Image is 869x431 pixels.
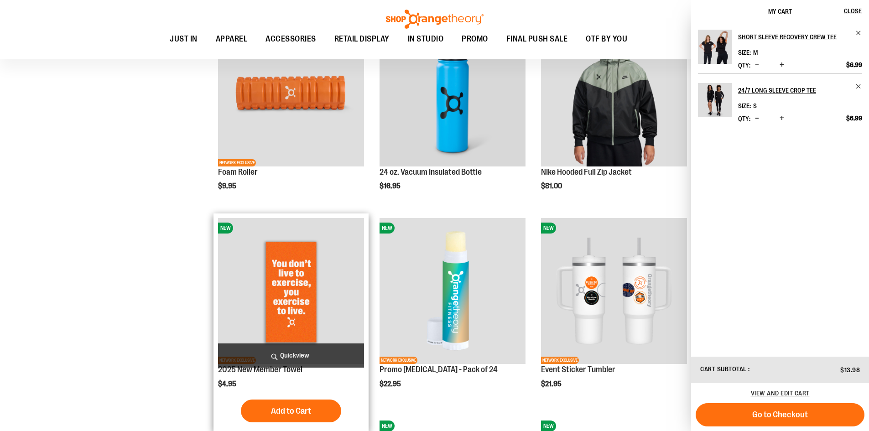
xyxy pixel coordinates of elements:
a: IN STUDIO [399,29,453,50]
a: Short Sleeve Recovery Crew Tee [738,30,862,44]
img: Promo Lip Balm - Pack of 24 [380,218,526,364]
span: PROMO [462,29,488,49]
span: FINAL PUSH SALE [506,29,568,49]
img: Short Sleeve Recovery Crew Tee [698,30,732,64]
a: OTF 2025 New Member TowelNEWNETWORK EXCLUSIVE [218,218,364,365]
span: $13.98 [840,366,860,374]
span: Cart Subtotal [700,365,747,373]
span: Add to Cart [271,406,311,416]
div: product [536,213,692,411]
a: Foam RollerNEWNETWORK EXCLUSIVE [218,21,364,168]
a: Remove item [855,30,862,36]
img: Foam Roller [218,21,364,166]
span: RETAIL DISPLAY [334,29,390,49]
a: APPAREL [207,29,257,50]
span: $16.95 [380,182,402,190]
label: Qty [738,62,750,69]
a: RETAIL DISPLAY [325,29,399,50]
span: OTF BY YOU [586,29,627,49]
span: $21.95 [541,380,563,388]
button: Decrease product quantity [753,114,761,123]
a: Event Sticker Tumbler [541,365,615,374]
a: OTF BY YOU [577,29,636,50]
span: JUST IN [170,29,198,49]
dt: Size [738,49,751,56]
label: Qty [738,115,750,122]
span: ACCESSORIES [265,29,316,49]
span: Close [844,7,862,15]
button: Add to Cart [241,400,341,422]
button: Go to Checkout [696,403,864,426]
a: NIke Hooded Full Zip Jacket [541,167,632,177]
dt: Size [738,102,751,109]
a: 2025 New Member Towel [218,365,302,374]
span: $6.99 [846,61,862,69]
span: $6.99 [846,114,862,122]
a: 24/7 Long Sleeve Crop Tee [698,83,732,123]
a: 24 oz. Vacuum Insulated BottleNEW [380,21,526,168]
li: Product [698,30,862,73]
img: Shop Orangetheory [385,10,485,29]
img: OTF 40 oz. Sticker Tumbler [541,218,687,364]
a: ACCESSORIES [256,29,325,50]
span: M [753,49,758,56]
a: Remove item [855,83,862,90]
a: View and edit cart [751,389,810,397]
div: product [536,16,692,214]
span: $9.95 [218,182,238,190]
span: NETWORK EXCLUSIVE [541,357,579,364]
a: JUST IN [161,29,207,49]
span: NETWORK EXCLUSIVE [218,159,256,166]
div: product [213,16,369,214]
a: Foam Roller [218,167,258,177]
img: 24 oz. Vacuum Insulated Bottle [380,21,526,166]
span: $22.95 [380,380,402,388]
button: Decrease product quantity [753,61,761,70]
a: Promo Lip Balm - Pack of 24NEWNETWORK EXCLUSIVE [380,218,526,365]
img: 24/7 Long Sleeve Crop Tee [698,83,732,117]
span: NETWORK EXCLUSIVE [380,357,417,364]
a: NIke Hooded Full Zip JacketNEW [541,21,687,168]
span: NEW [218,223,233,234]
img: NIke Hooded Full Zip Jacket [541,21,687,166]
a: 24 oz. Vacuum Insulated Bottle [380,167,482,177]
button: Increase product quantity [777,61,786,70]
h2: Short Sleeve Recovery Crew Tee [738,30,850,44]
div: product [375,213,530,411]
div: product [375,16,530,214]
span: S [753,102,757,109]
span: $81.00 [541,182,563,190]
span: NEW [380,223,395,234]
a: FINAL PUSH SALE [497,29,577,50]
img: OTF 2025 New Member Towel [218,218,364,364]
span: APPAREL [216,29,248,49]
a: Short Sleeve Recovery Crew Tee [698,30,732,70]
span: NEW [541,223,556,234]
a: OTF 40 oz. Sticker TumblerNEWNETWORK EXCLUSIVE [541,218,687,365]
span: IN STUDIO [408,29,444,49]
a: PROMO [453,29,497,50]
span: Go to Checkout [752,410,808,420]
span: My Cart [768,8,792,15]
a: 24/7 Long Sleeve Crop Tee [738,83,862,98]
button: Increase product quantity [777,114,786,123]
span: $4.95 [218,380,238,388]
h2: 24/7 Long Sleeve Crop Tee [738,83,850,98]
a: Promo [MEDICAL_DATA] - Pack of 24 [380,365,498,374]
li: Product [698,73,862,127]
a: Quickview [218,343,364,368]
